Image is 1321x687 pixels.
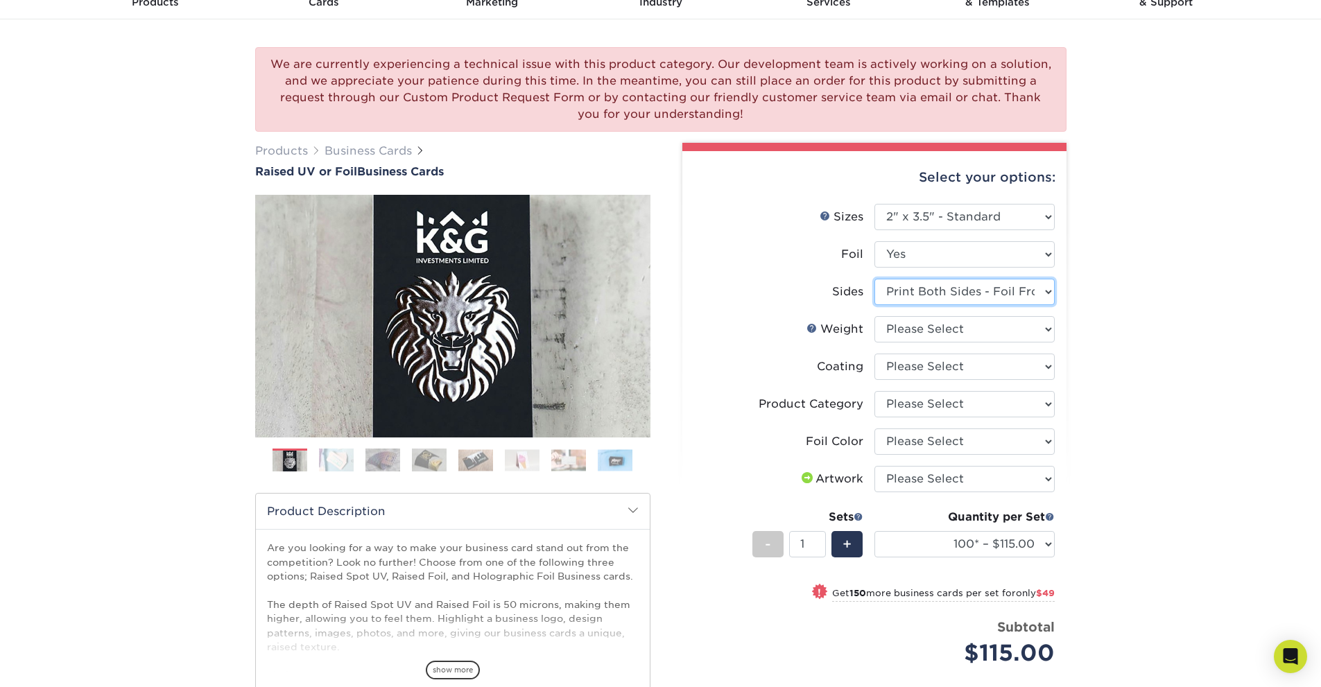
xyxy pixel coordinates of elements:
img: Business Cards 04 [412,448,447,472]
img: Business Cards 02 [319,448,354,472]
span: show more [426,661,480,679]
div: Sides [832,284,863,300]
div: Artwork [799,471,863,487]
span: $49 [1036,588,1055,598]
span: Raised UV or Foil [255,165,357,178]
div: Sizes [820,209,863,225]
div: We are currently experiencing a technical issue with this product category. Our development team ... [255,47,1067,132]
h1: Business Cards [255,165,650,178]
img: Business Cards 03 [365,448,400,472]
strong: Subtotal [997,619,1055,634]
h2: Product Description [256,494,650,529]
div: Foil Color [806,433,863,450]
span: + [843,534,852,555]
span: only [1016,588,1055,598]
div: Weight [806,321,863,338]
img: Business Cards 08 [598,449,632,471]
a: Products [255,144,308,157]
span: - [765,534,771,555]
img: Business Cards 06 [505,449,539,471]
span: ! [818,585,821,600]
div: Select your options: [693,151,1055,204]
div: Product Category [759,396,863,412]
strong: 150 [849,588,866,598]
div: Quantity per Set [874,509,1055,525]
small: Get more business cards per set for [832,588,1055,602]
a: Raised UV or FoilBusiness Cards [255,165,650,178]
div: Sets [752,509,863,525]
img: Raised UV or Foil 01 [255,119,650,514]
div: Open Intercom Messenger [1274,640,1307,673]
div: Foil [841,246,863,263]
img: Business Cards 01 [273,444,307,478]
img: Business Cards 07 [551,449,586,471]
img: Business Cards 05 [458,449,493,471]
a: Business Cards [325,144,412,157]
div: $115.00 [885,636,1055,670]
div: Coating [817,358,863,375]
